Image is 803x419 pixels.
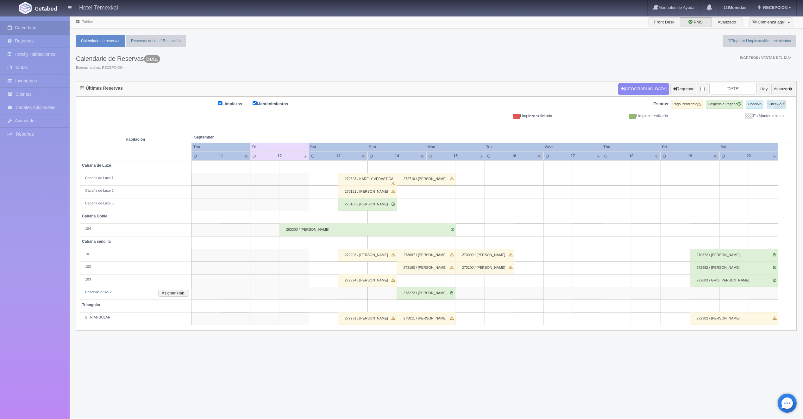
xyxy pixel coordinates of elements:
[397,261,455,274] div: 273180 / [PERSON_NAME]
[485,143,543,151] th: Tue
[218,100,252,107] label: Limpiezas
[758,83,770,95] button: Hoy
[329,153,348,159] div: 13
[690,274,778,287] div: 272883 / GRIS [PERSON_NAME]
[680,17,712,27] label: PMS
[388,153,406,159] div: 14
[82,201,189,206] div: Cabaña de Luxe 3
[749,17,793,27] button: ¡Comienza aquí!
[649,17,680,27] label: Front Desk
[681,153,699,159] div: 19
[563,153,582,159] div: 17
[82,226,189,231] div: 104
[253,101,257,105] input: Mantenimientos
[82,214,107,218] b: Cabaña Doble
[690,249,778,261] div: 270372 / [PERSON_NAME]
[338,173,397,185] div: 272623 / KARELY VERASTICA
[690,312,778,325] div: 272902 / [PERSON_NAME]
[455,249,514,261] div: 273099 / [PERSON_NAME]
[279,223,456,236] div: 263300 / [PERSON_NAME]
[82,277,189,282] div: 103
[19,2,32,14] img: Getabed
[82,315,189,320] div: 5 TRIANGULAR
[618,83,669,95] button: [GEOGRAPHIC_DATA]
[602,143,661,151] th: Thu
[719,143,778,151] th: Sat
[661,143,719,151] th: Fri
[338,274,397,287] div: 272994 / [PERSON_NAME]
[711,17,743,27] label: Avanzado
[397,249,455,261] div: 273097 / [PERSON_NAME]
[194,135,306,140] span: September
[250,143,309,151] th: Fri
[338,198,397,211] div: 273183 / [PERSON_NAME]
[82,163,111,168] b: Cabaña de Luxe
[455,261,514,274] div: 273100 / [PERSON_NAME]
[338,249,397,261] div: 272293 / [PERSON_NAME]
[35,6,57,11] img: Getabed
[740,56,791,60] span: Ingresos / Ventas del día
[212,153,230,159] div: 11
[82,264,189,269] div: 102
[80,86,123,91] h4: Últimas Reservas
[191,143,250,151] th: Thu
[397,173,455,185] div: 272710 / [PERSON_NAME]
[446,153,465,159] div: 15
[671,100,703,109] label: Pago Pendiente
[673,113,788,119] div: En Mantenimiento
[144,55,160,63] span: Beta
[82,239,111,244] b: Cabaña sencilla
[441,113,557,119] div: Limpieza solicitada
[397,312,455,325] div: 273011 / [PERSON_NAME]
[126,35,186,47] a: Reservas del día / Recepción
[762,5,787,10] span: RECEPCION
[622,153,641,159] div: 18
[746,100,763,109] label: Check-in
[690,261,778,274] div: 272882 / [PERSON_NAME]
[426,143,485,151] th: Mon
[82,20,94,24] a: Tablero
[670,83,696,95] button: Regresar
[85,290,112,294] a: Reserva: 273272
[270,153,289,159] div: 12
[82,303,100,307] b: Triangular
[706,100,743,109] label: Hospedaje Pagado
[543,143,602,151] th: Wed
[76,65,160,70] span: Buenas noches, RECEPCION.
[76,35,125,47] a: Calendario de reservas
[82,252,189,257] div: 101
[218,101,222,105] input: Limpiezas
[338,312,397,325] div: 272771 / [PERSON_NAME]
[557,113,673,119] div: Limpieza realizada
[79,3,118,11] h4: Hotel Temexkal
[723,35,796,47] a: Reporte Limpiezas/Mantenimientos
[309,143,367,151] th: Sat
[338,185,397,198] div: 273121 / [PERSON_NAME]
[653,101,669,107] label: Estatus:
[767,100,786,109] label: Check-out
[397,287,455,300] div: 273272 / [PERSON_NAME]
[82,176,189,181] div: Cabaña de Luxe 1
[76,55,160,62] h3: Calendario de Reservas
[158,290,189,297] button: Asignar Hab.
[505,153,523,159] div: 16
[771,83,795,95] button: Avanzar
[724,5,746,10] b: Monedas
[82,188,189,193] div: Cabaña de Luxe 2
[126,137,145,142] strong: Habitación
[739,153,758,159] div: 20
[253,100,298,107] label: Mantenimientos
[367,143,426,151] th: Sun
